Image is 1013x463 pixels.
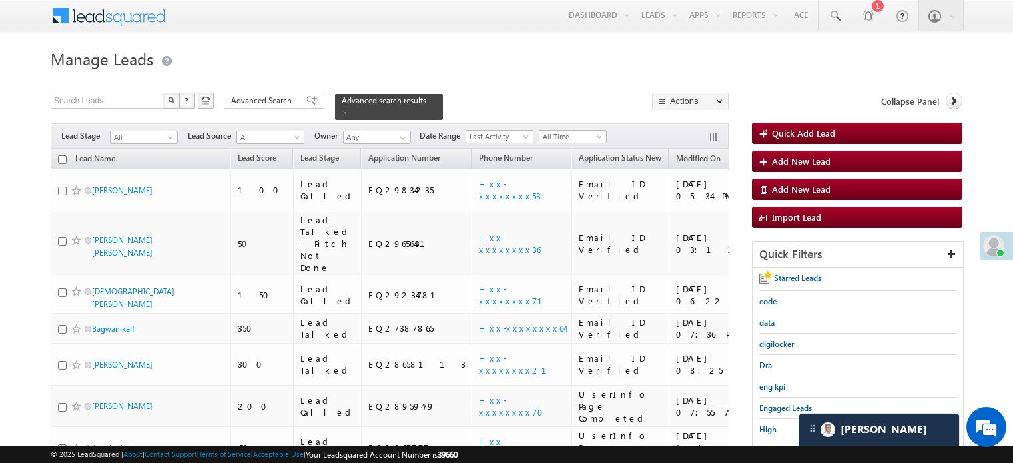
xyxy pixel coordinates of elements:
[579,178,663,202] div: Email ID Verified
[539,130,607,143] a: All Time
[199,450,251,458] a: Terms of Service
[676,153,721,163] span: Modified On
[306,450,458,460] span: Your Leadsquared Account Number is
[572,151,668,168] a: Application Status New
[51,48,153,69] span: Manage Leads
[368,322,466,334] div: EQ27387865
[479,352,563,376] a: +xx-xxxxxxxx21
[420,130,466,142] span: Date Range
[237,131,300,143] span: All
[188,130,236,142] span: Lead Source
[676,352,759,376] div: [DATE] 08:25 AM
[92,324,135,334] a: Bagwan kaif
[479,436,551,459] a: +xx-xxxxxxxx03
[579,153,661,163] span: Application Status New
[123,450,143,458] a: About
[58,155,67,164] input: Check all records
[759,424,777,434] span: High
[466,131,529,143] span: Last Activity
[466,130,533,143] a: Last Activity
[881,95,939,107] span: Collapse Panel
[92,185,153,195] a: [PERSON_NAME]
[479,322,565,334] a: +xx-xxxxxxxx64
[579,388,663,424] div: UserInfo Page Completed
[231,151,283,168] a: Lead Score
[92,235,153,258] a: [PERSON_NAME] [PERSON_NAME]
[300,283,356,307] div: Lead Called
[69,151,122,169] a: Lead Name
[676,316,759,340] div: [DATE] 07:36 PM
[774,273,821,283] span: Starred Leads
[479,394,551,418] a: +xx-xxxxxxxx70
[145,450,197,458] a: Contact Support
[479,232,541,255] a: +xx-xxxxxxxx36
[579,352,663,376] div: Email ID Verified
[772,155,831,167] span: Add New Lead
[92,443,139,453] a: Ayushrajpoot
[368,153,440,163] span: Application Number
[539,131,603,143] span: All Time
[368,238,466,250] div: EQ29656431
[669,151,740,168] a: Modified On (sorted descending)
[772,183,831,195] span: Add New Lead
[676,283,759,307] div: [DATE] 06:22 AM
[253,450,304,458] a: Acceptable Use
[300,316,356,340] div: Lead Talked
[479,178,541,201] a: +xx-xxxxxxxx53
[368,442,466,454] div: EQ28677477
[759,339,794,349] span: digilocker
[368,358,466,370] div: EQ28658113
[759,382,785,392] span: eng kpi
[238,400,287,412] div: 200
[393,131,410,145] a: Show All Items
[300,178,356,202] div: Lead Called
[821,422,835,437] img: Carter
[238,238,287,250] div: 50
[300,153,339,163] span: Lead Stage
[772,211,821,223] span: Import Lead
[479,283,559,306] a: +xx-xxxxxxxx71
[438,450,458,460] span: 39660
[238,184,287,196] div: 100
[236,131,304,144] a: All
[294,151,346,168] a: Lead Stage
[723,154,733,165] span: (sorted descending)
[92,401,153,411] a: [PERSON_NAME]
[676,394,759,418] div: [DATE] 07:55 AM
[92,286,174,309] a: [DEMOGRAPHIC_DATA][PERSON_NAME]
[300,352,356,376] div: Lead Talked
[300,436,356,460] div: Lead Talked
[342,95,426,105] span: Advanced search results
[238,442,287,454] div: 450
[300,214,356,274] div: Lead Talked - Pitch Not Done
[51,448,458,461] span: © 2025 LeadSquared | | | | |
[676,232,759,256] div: [DATE] 03:13 PM
[231,95,296,107] span: Advanced Search
[807,423,818,434] img: carter-drag
[759,403,812,413] span: Engaged Leads
[184,95,190,106] span: ?
[579,232,663,256] div: Email ID Verified
[368,400,466,412] div: EQ28959479
[652,93,729,109] button: Actions
[238,358,287,370] div: 300
[111,131,174,143] span: All
[343,131,411,144] input: Type to Search
[179,93,195,109] button: ?
[238,322,287,334] div: 350
[238,153,276,163] span: Lead Score
[772,127,835,139] span: Quick Add Lead
[753,242,963,268] div: Quick Filters
[759,318,775,328] span: data
[314,130,343,142] span: Owner
[579,283,663,307] div: Email ID Verified
[472,151,539,168] a: Phone Number
[841,423,927,436] span: Carter
[61,130,110,142] span: Lead Stage
[362,151,447,168] a: Application Number
[168,97,174,103] img: Search
[368,289,466,301] div: EQ29234781
[238,289,287,301] div: 150
[110,131,178,144] a: All
[479,153,533,163] span: Phone Number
